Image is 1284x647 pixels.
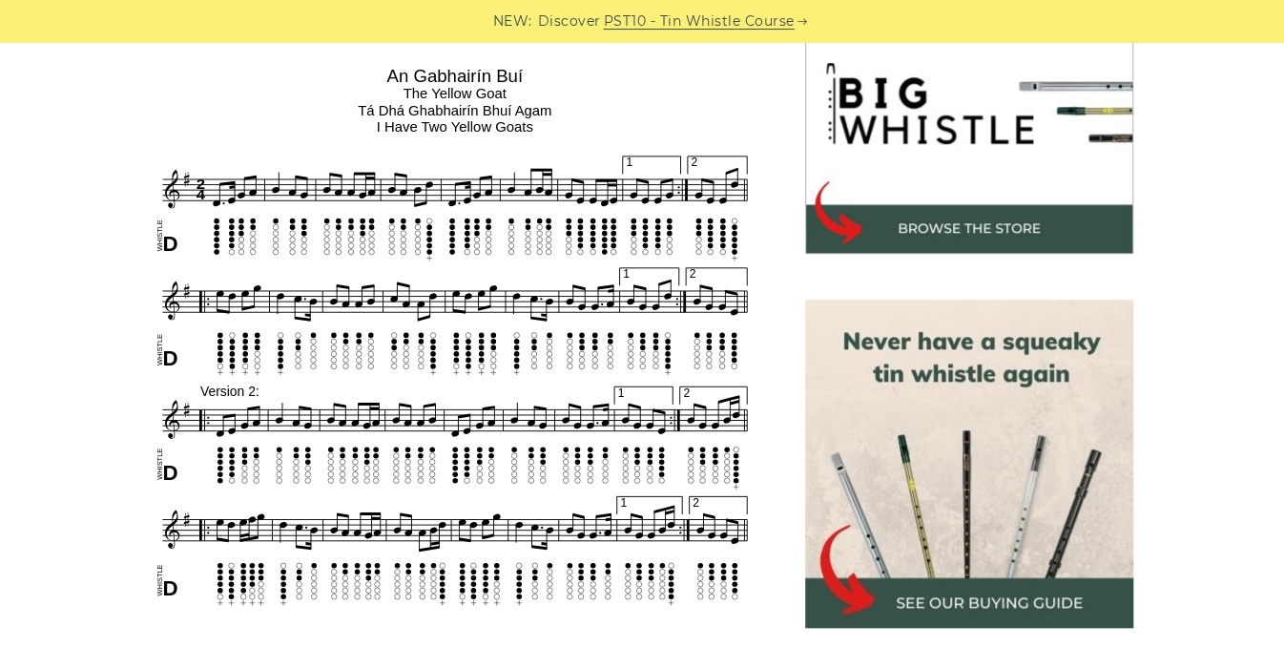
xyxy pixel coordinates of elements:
img: An Gabhairín Buí Tin Whistle Tabs & Sheet Music [151,59,759,612]
a: PST10 - Tin Whistle Course [604,10,795,32]
img: tin whistle buying guide [805,300,1133,628]
span: Discover [538,10,601,32]
span: NEW: [493,10,532,32]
